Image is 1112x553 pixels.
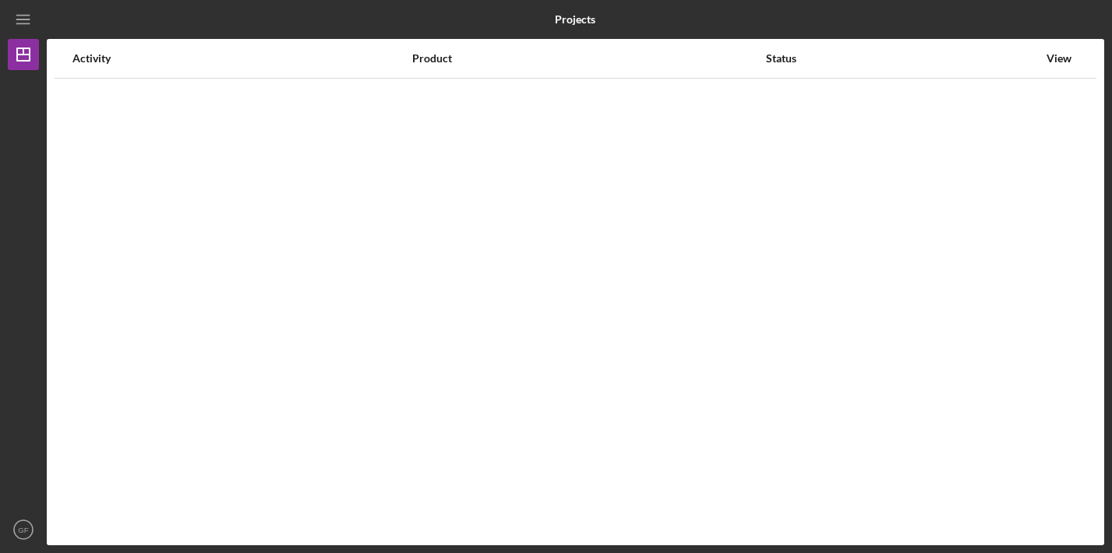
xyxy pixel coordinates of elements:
[8,514,39,545] button: GF
[1040,52,1078,65] div: View
[412,52,764,65] div: Product
[555,13,595,26] b: Projects
[766,52,1038,65] div: Status
[18,526,28,534] text: GF
[72,52,411,65] div: Activity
